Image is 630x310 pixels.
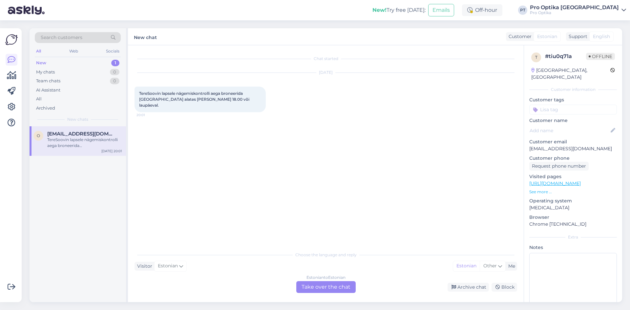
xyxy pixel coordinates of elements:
div: New [36,60,46,66]
div: Extra [529,234,617,240]
span: 20:01 [136,113,161,117]
div: Take over the chat [296,281,356,293]
div: Request phone number [529,162,589,171]
div: Chat started [135,56,517,62]
span: o [37,133,40,138]
p: Customer phone [529,155,617,162]
p: Customer name [529,117,617,124]
div: Pro Optika [GEOGRAPHIC_DATA] [530,5,619,10]
div: Customer information [529,87,617,93]
div: 0 [110,69,119,75]
p: Chrome [TECHNICAL_ID] [529,221,617,228]
div: Choose the language and reply [135,252,517,258]
div: Visitor [135,263,152,270]
span: Other [483,263,497,269]
p: Customer tags [529,96,617,103]
b: New! [372,7,387,13]
p: Visited pages [529,173,617,180]
div: # tiu0q71a [545,52,586,60]
span: New chats [67,116,88,122]
div: Me [506,263,515,270]
div: Archive chat [448,283,489,292]
div: AI Assistant [36,87,60,93]
span: t [535,55,537,60]
span: TereSoovin lapsele nägemiskontrolli aega broneerida [GEOGRAPHIC_DATA] alates [PERSON_NAME] 18.00 ... [139,91,250,108]
p: Operating system [529,197,617,204]
div: Block [492,283,517,292]
div: All [36,96,42,102]
div: All [35,47,42,55]
button: Emails [428,4,454,16]
p: [EMAIL_ADDRESS][DOMAIN_NAME] [529,145,617,152]
span: olli.kairi@gmail.com [47,131,115,137]
div: Web [68,47,79,55]
p: Notes [529,244,617,251]
div: Customer [506,33,532,40]
span: Estonian [158,262,178,270]
div: Pro Optika [530,10,619,15]
label: New chat [134,32,157,41]
div: Archived [36,105,55,112]
div: Off-hour [462,4,502,16]
p: Browser [529,214,617,221]
div: 0 [110,78,119,84]
a: [URL][DOMAIN_NAME] [529,180,581,186]
div: Socials [105,47,121,55]
span: Estonian [537,33,557,40]
p: See more ... [529,189,617,195]
div: PT [518,6,527,15]
div: Estonian [453,261,480,271]
div: My chats [36,69,55,75]
div: Support [566,33,587,40]
span: English [593,33,610,40]
div: [GEOGRAPHIC_DATA], [GEOGRAPHIC_DATA] [531,67,610,81]
div: Team chats [36,78,60,84]
div: Estonian to Estonian [306,275,346,280]
span: Search customers [41,34,82,41]
img: Askly Logo [5,33,18,46]
div: TereSoovin lapsele nägemiskontrolli aega broneerida [GEOGRAPHIC_DATA] alates [PERSON_NAME] 18.00 ... [47,137,122,149]
p: Customer email [529,138,617,145]
input: Lisa tag [529,105,617,114]
input: Add name [530,127,609,134]
div: [DATE] [135,70,517,75]
div: 1 [111,60,119,66]
div: Try free [DATE]: [372,6,426,14]
span: Offline [586,53,615,60]
a: Pro Optika [GEOGRAPHIC_DATA]Pro Optika [530,5,626,15]
p: [MEDICAL_DATA] [529,204,617,211]
div: [DATE] 20:01 [101,149,122,154]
